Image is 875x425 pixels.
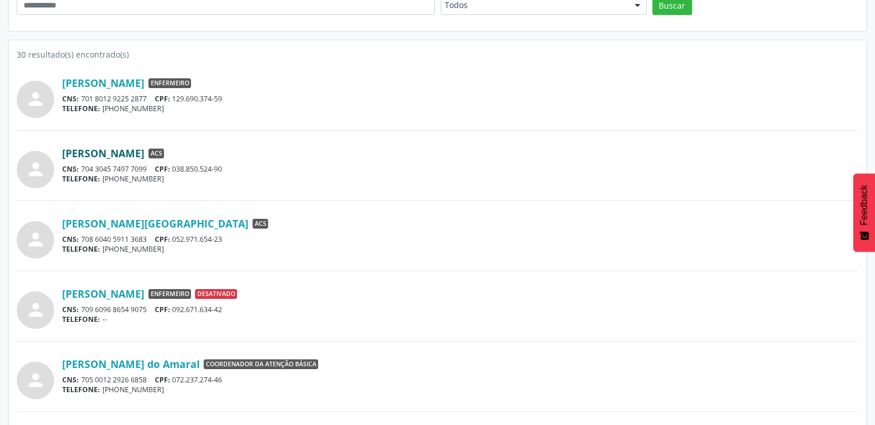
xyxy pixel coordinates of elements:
span: Enfermeiro [148,78,191,89]
div: 709 6096 8654 9075 092.671.634-42 [62,305,858,314]
span: Desativado [195,289,237,299]
div: 705 0012 2926 6858 072.237.274-46 [62,375,858,385]
span: CPF: [155,94,170,104]
span: Enfermeiro [148,289,191,299]
span: TELEFONE: [62,104,100,113]
a: [PERSON_NAME] [62,287,144,300]
div: [PHONE_NUMBER] [62,104,858,113]
div: [PHONE_NUMBER] [62,244,858,254]
span: CPF: [155,164,170,174]
i: person [25,89,46,109]
span: CPF: [155,234,170,244]
div: 704 3045 7497 7099 038.850.524-90 [62,164,858,174]
i: person [25,159,46,180]
i: person [25,370,46,390]
i: person [25,229,46,250]
span: CNS: [62,94,79,104]
span: CNS: [62,234,79,244]
span: CNS: [62,305,79,314]
div: [PHONE_NUMBER] [62,174,858,184]
span: CPF: [155,375,170,385]
span: CNS: [62,164,79,174]
div: -- [62,314,858,324]
span: CNS: [62,375,79,385]
i: person [25,299,46,320]
div: 30 resultado(s) encontrado(s) [17,48,858,60]
span: TELEFONE: [62,385,100,394]
span: ACS [253,219,268,229]
span: TELEFONE: [62,244,100,254]
span: ACS [148,149,164,159]
a: [PERSON_NAME] do Amaral [62,358,200,370]
div: 701 8012 9225 2877 129.690.374-59 [62,94,858,104]
span: CPF: [155,305,170,314]
span: TELEFONE: [62,174,100,184]
a: [PERSON_NAME] [62,77,144,89]
span: Coordenador da Atenção Básica [204,359,318,370]
div: 708 6040 5911 3683 052.971.654-23 [62,234,858,244]
div: [PHONE_NUMBER] [62,385,858,394]
a: [PERSON_NAME] [62,147,144,160]
span: TELEFONE: [62,314,100,324]
span: Feedback [859,185,869,225]
a: [PERSON_NAME][GEOGRAPHIC_DATA] [62,217,249,230]
button: Feedback - Mostrar pesquisa [853,173,875,252]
